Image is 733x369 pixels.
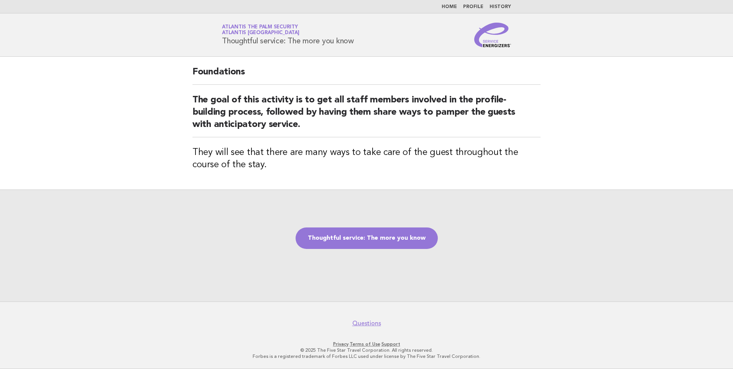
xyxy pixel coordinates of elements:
span: Atlantis [GEOGRAPHIC_DATA] [222,31,299,36]
a: Questions [352,320,381,327]
a: History [490,5,511,9]
h2: Foundations [192,66,541,85]
p: Forbes is a registered trademark of Forbes LLC used under license by The Five Star Travel Corpora... [132,353,601,359]
h3: They will see that there are many ways to take care of the guest throughout the course of the stay. [192,147,541,171]
a: Privacy [333,341,348,347]
p: © 2025 The Five Star Travel Corporation. All rights reserved. [132,347,601,353]
a: Thoughtful service: The more you know [296,227,438,249]
h1: Thoughtful service: The more you know [222,25,354,45]
p: · · [132,341,601,347]
a: Support [381,341,400,347]
h2: The goal of this activity is to get all staff members involved in the profile-building process, f... [192,94,541,137]
a: Home [442,5,457,9]
a: Profile [463,5,483,9]
img: Service Energizers [474,23,511,47]
a: Atlantis The Palm SecurityAtlantis [GEOGRAPHIC_DATA] [222,25,299,35]
a: Terms of Use [350,341,380,347]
